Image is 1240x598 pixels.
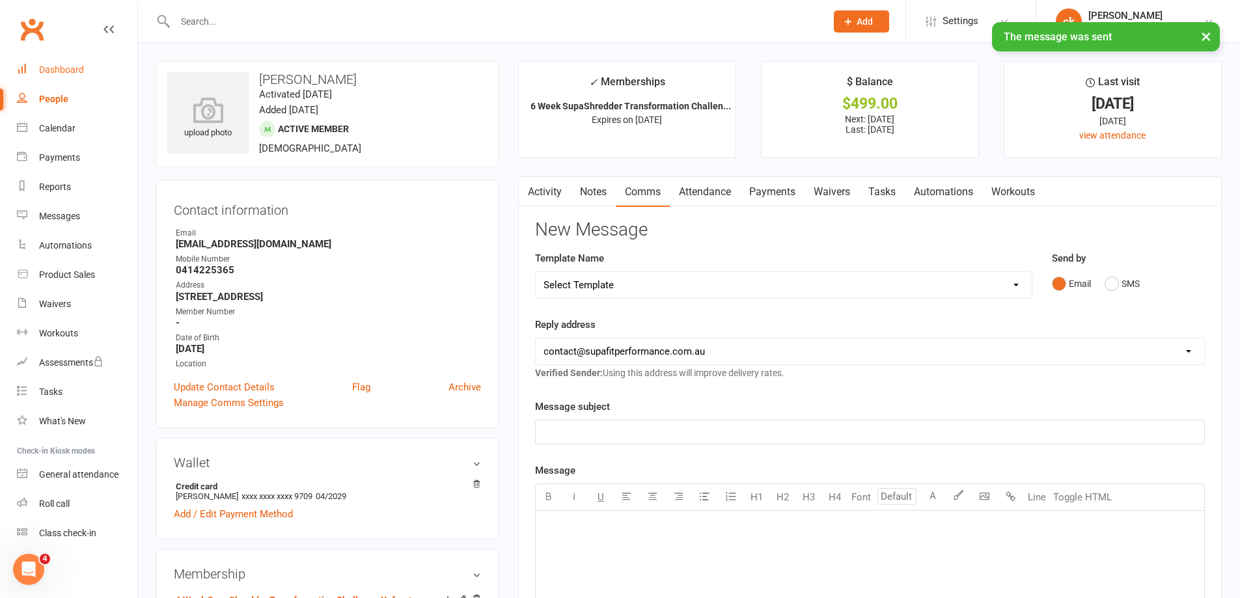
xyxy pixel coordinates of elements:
[1088,10,1204,21] div: [PERSON_NAME]
[17,85,137,114] a: People
[848,484,874,510] button: Font
[278,124,349,134] span: Active member
[13,554,44,585] iframe: Intercom live chat
[176,332,481,344] div: Date of Birth
[39,64,84,75] div: Dashboard
[39,211,80,221] div: Messages
[773,97,967,111] div: $499.00
[1056,8,1082,34] div: ck
[1086,74,1140,97] div: Last visit
[847,74,893,97] div: $ Balance
[598,491,604,503] span: U
[535,368,603,378] strong: Verified Sender:
[39,299,71,309] div: Waivers
[39,182,71,192] div: Reports
[17,172,137,202] a: Reports
[616,177,670,207] a: Comms
[589,74,665,98] div: Memberships
[176,317,481,329] strong: -
[805,177,859,207] a: Waivers
[17,260,137,290] a: Product Sales
[17,377,137,407] a: Tasks
[39,357,103,368] div: Assessments
[857,16,873,27] span: Add
[174,567,481,581] h3: Membership
[174,506,293,522] a: Add / Edit Payment Method
[40,554,50,564] span: 4
[535,368,784,378] span: Using this address will improve delivery rates.
[773,114,967,135] p: Next: [DATE] Last: [DATE]
[176,264,481,276] strong: 0414225365
[39,328,78,338] div: Workouts
[39,416,86,426] div: What's New
[176,291,481,303] strong: [STREET_ADDRESS]
[176,482,475,491] strong: Credit card
[17,319,137,348] a: Workouts
[1024,484,1050,510] button: Line
[174,395,284,411] a: Manage Comms Settings
[39,498,70,509] div: Roll call
[17,55,137,85] a: Dashboard
[1016,114,1209,128] div: [DATE]
[535,220,1205,240] h3: New Message
[39,240,92,251] div: Automations
[519,177,571,207] a: Activity
[744,484,770,510] button: H1
[17,460,137,489] a: General attendance kiosk mode
[530,101,731,111] strong: 6 Week SupaShredder Transformation Challen...
[167,97,249,140] div: upload photo
[877,488,916,505] input: Default
[167,72,488,87] h3: [PERSON_NAME]
[39,269,95,280] div: Product Sales
[982,177,1044,207] a: Workouts
[1079,130,1146,141] a: view attendance
[259,88,332,100] time: Activated [DATE]
[17,489,137,519] a: Roll call
[39,469,118,480] div: General attendance
[17,231,137,260] a: Automations
[535,317,596,333] label: Reply address
[17,348,137,377] a: Assessments
[17,519,137,548] a: Class kiosk mode
[17,202,137,231] a: Messages
[670,177,740,207] a: Attendance
[448,379,481,395] a: Archive
[1194,22,1218,50] button: ×
[1088,21,1204,33] div: Supafit Performance Pty Ltd
[17,114,137,143] a: Calendar
[905,177,982,207] a: Automations
[571,177,616,207] a: Notes
[1050,484,1115,510] button: Toggle HTML
[588,484,614,510] button: U
[174,198,481,217] h3: Contact information
[176,279,481,292] div: Address
[176,306,481,318] div: Member Number
[39,94,68,104] div: People
[943,7,978,36] span: Settings
[1052,271,1091,296] button: Email
[39,152,80,163] div: Payments
[176,343,481,355] strong: [DATE]
[592,115,662,125] span: Expires on [DATE]
[17,290,137,319] a: Waivers
[535,251,604,266] label: Template Name
[174,455,481,470] h3: Wallet
[589,76,598,88] i: ✓
[1105,271,1140,296] button: SMS
[859,177,905,207] a: Tasks
[176,238,481,250] strong: [EMAIL_ADDRESS][DOMAIN_NAME]
[259,104,318,116] time: Added [DATE]
[16,13,48,46] a: Clubworx
[176,358,481,370] div: Location
[992,22,1220,51] div: The message was sent
[17,143,137,172] a: Payments
[834,10,889,33] button: Add
[39,528,96,538] div: Class check-in
[259,143,361,154] span: [DEMOGRAPHIC_DATA]
[352,379,370,395] a: Flag
[174,379,275,395] a: Update Contact Details
[535,399,610,415] label: Message subject
[39,123,76,133] div: Calendar
[17,407,137,436] a: What's New
[1016,97,1209,111] div: [DATE]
